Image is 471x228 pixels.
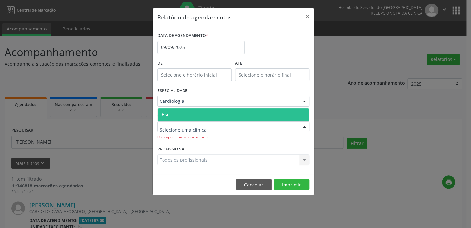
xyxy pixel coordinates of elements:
label: De [157,58,232,68]
input: Selecione uma clínica [160,124,296,137]
button: Cancelar [236,179,272,190]
label: PROFISSIONAL [157,144,186,154]
input: Selecione uma data ou intervalo [157,41,245,54]
label: ESPECIALIDADE [157,86,187,96]
span: Cardiologia [160,98,296,104]
label: DATA DE AGENDAMENTO [157,31,208,41]
input: Selecione o horário inicial [157,68,232,81]
button: Close [301,8,314,24]
div: O campo Clínica é obrigatório [157,134,309,140]
input: Selecione o horário final [235,68,309,81]
label: ATÉ [235,58,309,68]
h5: Relatório de agendamentos [157,13,231,21]
span: Hse [162,112,170,118]
button: Imprimir [274,179,309,190]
